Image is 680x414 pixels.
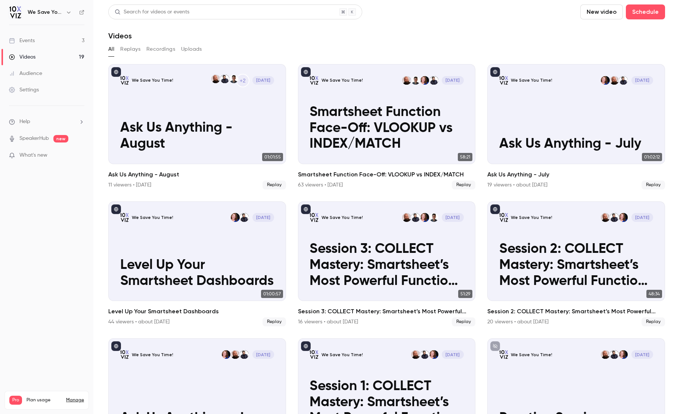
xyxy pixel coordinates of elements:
img: Ayelet Weiner [411,76,420,85]
div: Settings [9,86,39,94]
p: Videos [9,405,24,411]
span: [DATE] [252,213,274,222]
a: Manage [66,397,84,403]
p: Level Up Your Smartsheet Dashboards [120,257,274,289]
img: Dustin Wise [240,213,249,222]
span: [DATE] [631,76,653,85]
button: published [111,67,121,77]
a: Session 2: COLLECT Mastery: Smartsheet’s Most Powerful Function You’re Probably Not Using: A 3-Pa... [487,201,665,327]
li: Ask Us Anything - August [108,64,286,189]
img: Session 1: COLLECT Mastery: Smartsheet’s Most Powerful Function You’re Probably Not Using: A 3-Pa... [310,350,319,359]
div: Videos [9,53,35,61]
p: Ask Us Anything - August [120,120,274,152]
span: [DATE] [442,213,463,222]
img: Paul Newcome [610,76,619,85]
li: Level Up Your Smartsheet Dashboards [108,201,286,327]
p: We Save You Time! [322,352,363,358]
span: 19 [70,406,74,410]
img: Session 2: COLLECT Mastery: Smartsheet’s Most Powerful Function You’re Probably Not Using: A 3-Pa... [499,213,508,222]
span: 01:00:57 [261,290,283,298]
div: 11 viewers • [DATE] [108,181,151,189]
button: Uploads [181,43,202,55]
span: [DATE] [631,350,653,359]
p: / 150 [70,405,84,411]
span: 58:21 [458,153,472,161]
img: Paul Newcome [601,350,610,359]
img: Jennifer Jones [222,350,231,359]
img: Paul Newcome [402,213,411,222]
img: Dustin Wise [420,350,429,359]
span: [DATE] [631,213,653,222]
p: We Save You Time! [132,214,173,220]
h2: Ask Us Anything - August [108,170,286,179]
button: All [108,43,114,55]
img: Paul Newcome [211,75,220,84]
img: Smartsheet Function Face-Off: VLOOKUP vs INDEX/MATCH [310,76,319,85]
img: Dustin Wise [610,213,619,222]
img: Jennifer Jones [420,213,429,222]
span: Plan usage [27,397,62,403]
img: Paul Newcome [231,350,240,359]
h2: Session 3: COLLECT Mastery: Smartsheet’s Most Powerful Function You’re Probably Not Using: A 3-Pa... [298,307,476,316]
h2: Smartsheet Function Face-Off: VLOOKUP vs INDEX/MATCH [298,170,476,179]
p: We Save You Time! [132,352,173,358]
button: published [111,204,121,214]
img: Dustin Wise [411,213,420,222]
img: Paul Newcome [402,76,411,85]
span: What's new [19,151,47,159]
span: [DATE] [442,350,463,359]
span: [DATE] [442,76,463,85]
span: 01:02:12 [642,153,662,161]
div: 20 viewers • about [DATE] [487,318,549,326]
img: Dustin Wise [610,350,619,359]
button: published [301,204,311,214]
button: published [490,67,500,77]
section: Videos [108,4,665,410]
span: Replay [263,317,286,326]
p: We Save You Time! [511,352,552,358]
h2: Ask Us Anything - July [487,170,665,179]
div: +2 [236,74,249,87]
span: Replay [642,181,665,189]
iframe: Noticeable Trigger [75,152,84,159]
img: Ask Us Anything - June [120,350,129,359]
div: 16 viewers • about [DATE] [298,318,358,326]
p: We Save You Time! [511,214,552,220]
li: Session 3: COLLECT Mastery: Smartsheet’s Most Powerful Function You’re Probably Not Using: A 3-Pa... [298,201,476,327]
p: Session 3: COLLECT Mastery: Smartsheet’s Most Powerful Function You’re Probably Not Using: A 3-Pa... [310,241,463,289]
button: Replays [120,43,140,55]
a: Ask Us Anything - AugustWe Save You Time!+2Ayelet WeinerDustin WisePaul Newcome[DATE]Ask Us Anyth... [108,64,286,189]
span: Help [19,118,30,126]
button: published [111,341,121,351]
li: Smartsheet Function Face-Off: VLOOKUP vs INDEX/MATCH [298,64,476,189]
a: SpeakerHub [19,135,49,142]
img: Paul Newcome [411,350,420,359]
span: Replay [452,317,475,326]
span: 51:29 [458,290,472,298]
div: Events [9,37,35,44]
img: Dustin Wise [240,350,249,359]
p: We Save You Time! [132,77,173,83]
h1: Videos [108,31,132,40]
p: Ask Us Anything - July [499,136,653,152]
h6: We Save You Time! [28,9,63,16]
span: 48:34 [646,290,662,298]
div: 63 viewers • [DATE] [298,181,343,189]
span: [DATE] [252,76,274,85]
img: Practice Session [499,350,508,359]
button: Recordings [146,43,175,55]
img: Ayelet Weiner [429,213,438,222]
button: unpublished [490,341,500,351]
button: Schedule [626,4,665,19]
img: Jennifer Jones [429,350,438,359]
img: Ayelet Weiner [229,75,238,84]
a: Level Up Your Smartsheet DashboardsWe Save You Time!Dustin WiseJennifer Jones[DATE]Level Up Your ... [108,201,286,327]
img: Ask Us Anything - August [120,76,129,85]
img: Dustin Wise [429,76,438,85]
span: 01:01:55 [262,153,283,161]
li: help-dropdown-opener [9,118,84,126]
p: We Save You Time! [511,77,552,83]
img: Jennifer Jones [619,213,628,222]
img: Ask Us Anything - July [499,76,508,85]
